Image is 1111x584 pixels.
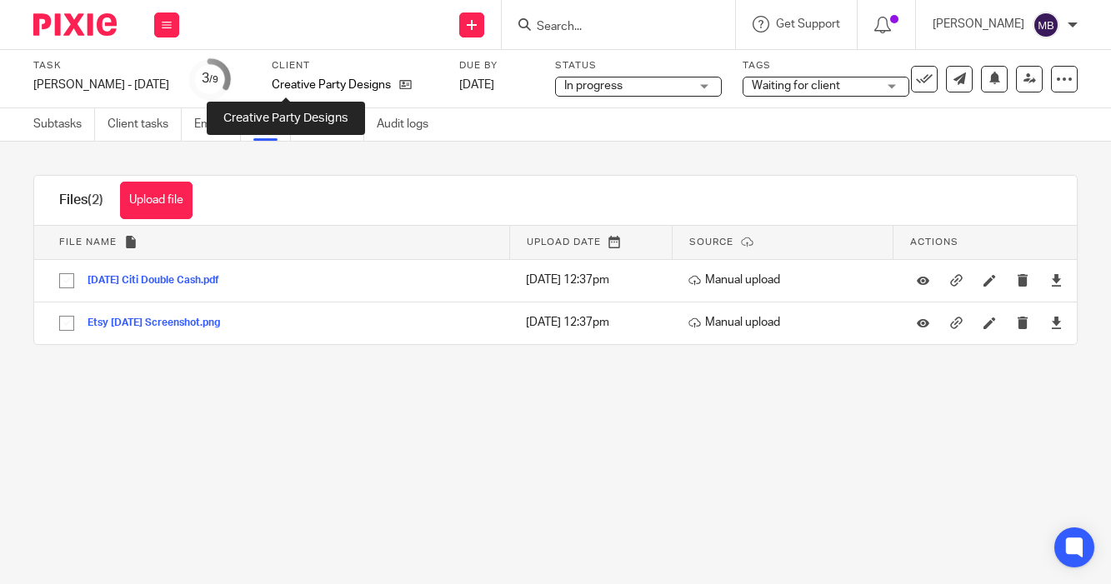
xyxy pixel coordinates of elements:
[688,314,885,331] p: Manual upload
[33,13,117,36] img: Pixie
[564,80,623,92] span: In progress
[33,108,95,141] a: Subtasks
[555,59,722,72] label: Status
[253,108,291,141] a: Files
[120,182,193,219] button: Upload file
[752,80,840,92] span: Waiting for client
[743,59,909,72] label: Tags
[33,59,169,72] label: Task
[33,77,169,93] div: Kerry - July 2025
[1033,12,1059,38] img: svg%3E
[272,77,391,93] p: Creative Party Designs
[776,18,840,30] span: Get Support
[51,265,83,297] input: Select
[535,20,685,35] input: Search
[526,272,663,288] p: [DATE] 12:37pm
[59,192,103,209] h1: Files
[209,75,218,84] small: /9
[88,193,103,207] span: (2)
[303,108,364,141] a: Notes (0)
[689,237,733,247] span: Source
[88,317,233,329] button: Etsy [DATE] Screenshot.png
[910,237,958,247] span: Actions
[688,272,885,288] p: Manual upload
[108,108,182,141] a: Client tasks
[526,314,663,331] p: [DATE] 12:37pm
[459,79,494,91] span: [DATE]
[33,77,169,93] div: [PERSON_NAME] - [DATE]
[272,59,438,72] label: Client
[59,237,117,247] span: File name
[51,307,83,339] input: Select
[1050,314,1063,331] a: Download
[527,237,601,247] span: Upload date
[194,108,241,141] a: Emails
[1050,272,1063,288] a: Download
[202,69,218,88] div: 3
[933,16,1024,32] p: [PERSON_NAME]
[88,275,232,287] button: [DATE] Citi Double Cash.pdf
[459,59,534,72] label: Due by
[377,108,441,141] a: Audit logs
